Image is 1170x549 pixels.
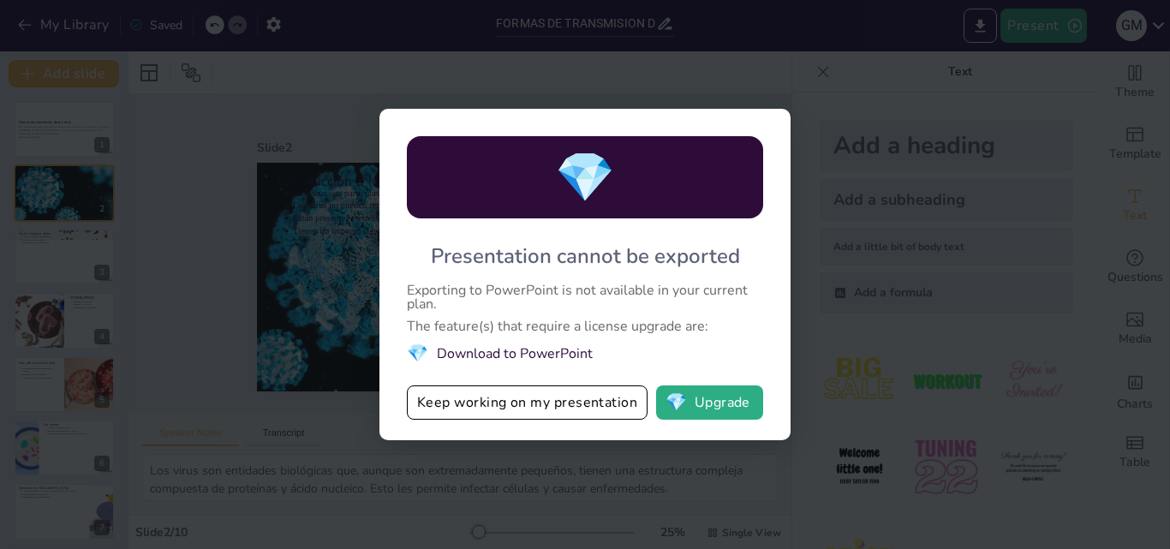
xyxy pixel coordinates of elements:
[555,145,615,211] span: diamond
[407,342,428,365] span: diamond
[407,385,648,420] button: Keep working on my presentation
[431,242,740,270] div: Presentation cannot be exported
[407,319,763,333] div: The feature(s) that require a license upgrade are:
[666,394,687,411] span: diamond
[407,283,763,311] div: Exporting to PowerPoint is not available in your current plan.
[656,385,763,420] button: diamondUpgrade
[407,342,763,365] li: Download to PowerPoint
